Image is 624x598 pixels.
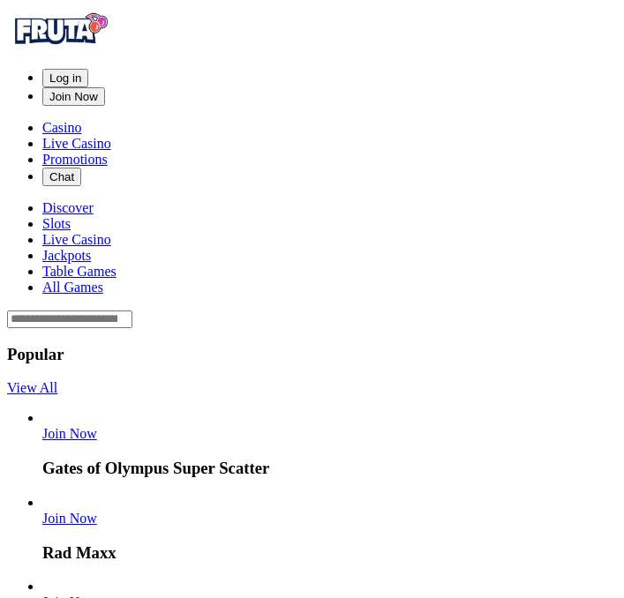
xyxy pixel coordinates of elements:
a: Gates of Olympus Super Scatter [42,426,97,441]
a: All Games [42,280,103,295]
nav: Lobby [7,200,617,295]
a: Jackpots [42,248,91,263]
h3: Rad Maxx [42,543,617,563]
button: Log in [42,69,88,87]
button: headphones iconChat [42,168,81,186]
h3: Popular [7,345,617,364]
img: Fruta [7,7,113,51]
a: diamond iconCasino [42,120,81,135]
a: poker-chip iconLive Casino [42,136,111,151]
span: Casino [42,120,81,135]
span: Join Now [49,90,98,103]
a: Live Casino [42,232,111,247]
span: Log in [49,71,81,85]
article: Gates of Olympus Super Scatter [42,410,617,478]
input: Search [7,310,132,328]
span: Live Casino [42,136,111,151]
article: Rad Maxx [42,495,617,563]
a: View All [7,380,57,395]
span: Join Now [42,426,97,441]
a: Slots [42,216,71,231]
span: Join Now [42,511,97,526]
a: gift-inverted iconPromotions [42,152,108,167]
a: Table Games [42,264,117,279]
header: Lobby [7,200,617,328]
h3: Gates of Olympus Super Scatter [42,459,617,478]
a: Discover [42,200,94,215]
button: Join Now [42,87,105,106]
span: Promotions [42,152,108,167]
a: Rad Maxx [42,511,97,526]
span: Chat [49,170,74,183]
a: Fruta [7,39,113,54]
